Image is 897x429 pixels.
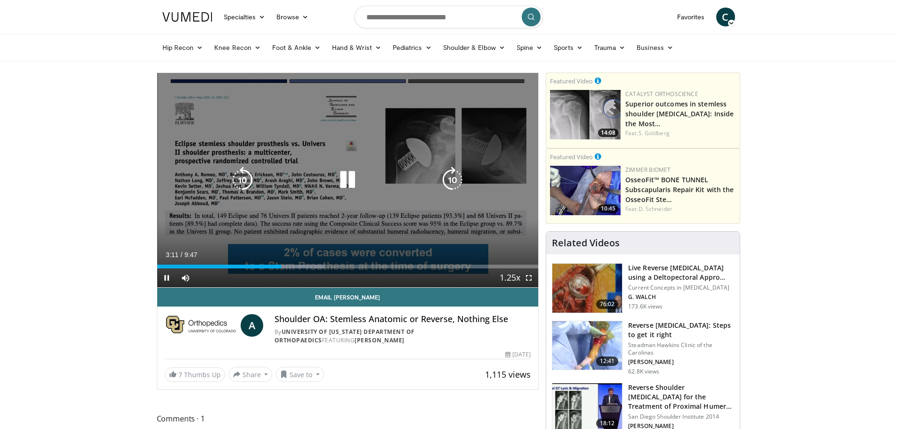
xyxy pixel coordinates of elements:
[326,38,387,57] a: Hand & Wrist
[267,38,326,57] a: Foot & Ankle
[552,263,734,313] a: 76:02 Live Reverse [MEDICAL_DATA] using a Deltopectoral Appro… Current Concepts in [MEDICAL_DATA]...
[628,293,734,301] p: G. WALCH
[511,38,548,57] a: Spine
[550,90,621,139] img: 9f15458b-d013-4cfd-976d-a83a3859932f.150x105_q85_crop-smart_upscale.jpg
[598,204,618,213] span: 10:45
[628,303,663,310] p: 173.6K views
[218,8,271,26] a: Specialties
[157,73,539,288] video-js: Video Player
[275,314,531,324] h4: Shoulder OA: Stemless Anatomic or Reverse, Nothing Else
[157,268,176,287] button: Pause
[157,288,539,307] a: Email [PERSON_NAME]
[598,129,618,137] span: 14:08
[165,367,225,382] a: 7 Thumbs Up
[638,129,670,137] a: S. Goldberg
[628,321,734,340] h3: Reverse [MEDICAL_DATA]: Steps to get it right
[185,251,197,259] span: 9:47
[628,383,734,411] h3: Reverse Shoulder [MEDICAL_DATA] for the Treatment of Proximal Humeral …
[550,153,593,161] small: Featured Video
[628,263,734,282] h3: Live Reverse [MEDICAL_DATA] using a Deltopectoral Appro…
[355,6,543,28] input: Search topics, interventions
[631,38,679,57] a: Business
[505,350,531,359] div: [DATE]
[596,419,619,428] span: 18:12
[162,12,212,22] img: VuMedi Logo
[157,413,539,425] span: Comments 1
[628,358,734,366] p: [PERSON_NAME]
[552,237,620,249] h4: Related Videos
[625,166,671,174] a: Zimmer Biomet
[209,38,267,57] a: Knee Recon
[550,90,621,139] a: 14:08
[176,268,195,287] button: Mute
[625,129,736,138] div: Feat.
[157,265,539,268] div: Progress Bar
[387,38,437,57] a: Pediatrics
[596,356,619,366] span: 12:41
[625,99,734,128] a: Superior outcomes in stemless shoulder [MEDICAL_DATA]: Inside the Most…
[275,328,415,344] a: University of [US_STATE] Department of Orthopaedics
[271,8,314,26] a: Browse
[229,367,273,382] button: Share
[552,264,622,313] img: 684033_3.png.150x105_q85_crop-smart_upscale.jpg
[671,8,711,26] a: Favorites
[628,284,734,291] p: Current Concepts in [MEDICAL_DATA]
[276,367,324,382] button: Save to
[501,268,519,287] button: Playback Rate
[178,370,182,379] span: 7
[437,38,511,57] a: Shoulder & Elbow
[355,336,404,344] a: [PERSON_NAME]
[548,38,589,57] a: Sports
[485,369,531,380] span: 1,115 views
[552,321,734,375] a: 12:41 Reverse [MEDICAL_DATA]: Steps to get it right Steadman Hawkins Clinic of the Carolinas [PER...
[552,321,622,370] img: 326034_0000_1.png.150x105_q85_crop-smart_upscale.jpg
[589,38,631,57] a: Trauma
[625,175,734,204] a: OsseoFit™ BONE TUNNEL Subscapularis Repair Kit with the OsseoFit Ste…
[181,251,183,259] span: /
[241,314,263,337] a: A
[638,205,672,213] a: D. Schneider
[166,251,178,259] span: 3:11
[596,299,619,309] span: 76:02
[716,8,735,26] a: C
[628,368,659,375] p: 62.8K views
[519,268,538,287] button: Fullscreen
[550,166,621,215] img: 2f1af013-60dc-4d4f-a945-c3496bd90c6e.150x105_q85_crop-smart_upscale.jpg
[628,413,734,421] p: San Diego Shoulder Institute 2014
[628,341,734,356] p: Steadman Hawkins Clinic of the Carolinas
[275,328,531,345] div: By FEATURING
[625,205,736,213] div: Feat.
[550,77,593,85] small: Featured Video
[625,90,698,98] a: Catalyst OrthoScience
[165,314,237,337] img: University of Colorado Department of Orthopaedics
[157,38,209,57] a: Hip Recon
[550,166,621,215] a: 10:45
